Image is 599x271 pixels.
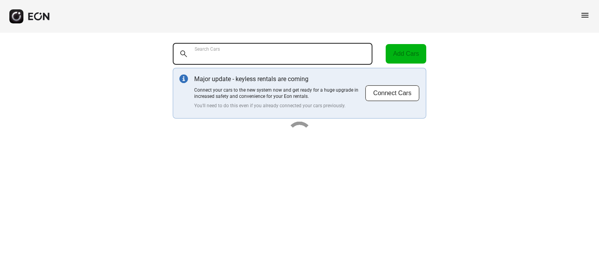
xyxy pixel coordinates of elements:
p: Major update - keyless rentals are coming [194,74,365,84]
img: info [179,74,188,83]
label: Search Cars [195,46,220,52]
button: Connect Cars [365,85,420,101]
p: You'll need to do this even if you already connected your cars previously. [194,103,365,109]
span: menu [580,11,590,20]
p: Connect your cars to the new system now and get ready for a huge upgrade in increased safety and ... [194,87,365,99]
